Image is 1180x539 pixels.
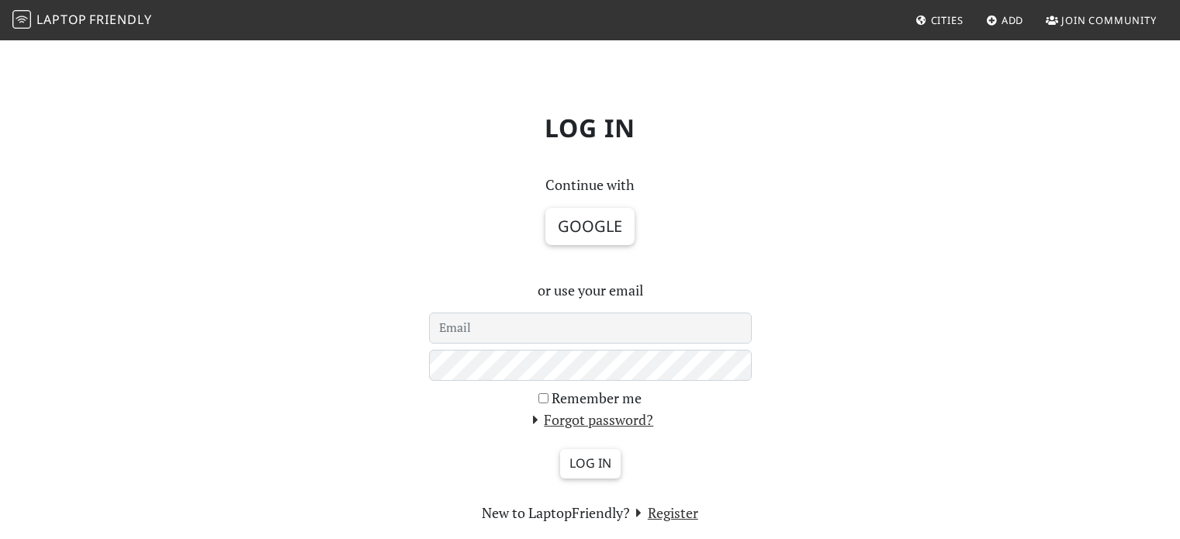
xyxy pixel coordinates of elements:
section: New to LaptopFriendly? [429,502,752,524]
span: Add [1002,13,1024,27]
a: Forgot password? [527,410,654,429]
p: or use your email [429,279,752,302]
input: Email [429,313,752,344]
a: Join Community [1040,6,1163,34]
img: LaptopFriendly [12,10,31,29]
span: Cities [931,13,964,27]
span: Friendly [89,11,151,28]
span: Laptop [36,11,87,28]
h1: Log in [78,101,1102,155]
input: Log in [560,449,621,479]
a: Add [980,6,1030,34]
a: LaptopFriendly LaptopFriendly [12,7,152,34]
button: Google [545,208,635,245]
span: Join Community [1061,13,1157,27]
a: Cities [909,6,970,34]
a: Register [630,503,698,522]
p: Continue with [429,174,752,196]
label: Remember me [552,387,642,409]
